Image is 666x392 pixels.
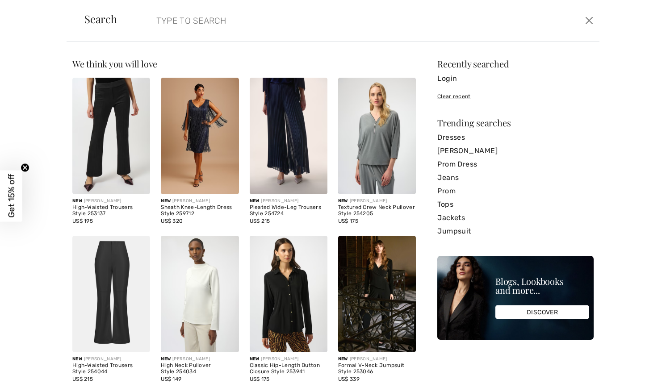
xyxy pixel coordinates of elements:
[582,13,596,28] button: Close
[250,236,327,352] img: Classic Hip-Length Button Closure Style 253941. Vanilla 30
[72,356,150,363] div: [PERSON_NAME]
[437,256,594,340] img: Blogs, Lookbooks and more...
[437,184,594,198] a: Prom
[250,78,327,194] img: Pleated Wide-Leg Trousers Style 254724. Midnight Blue
[437,144,594,158] a: [PERSON_NAME]
[250,198,327,204] div: [PERSON_NAME]
[437,225,594,238] a: Jumpsuit
[161,204,239,217] div: Sheath Knee-Length Dress Style 259712
[161,356,171,362] span: New
[161,236,239,352] img: High Neck Pullover Style 254034. Black
[437,72,594,85] a: Login
[338,376,360,382] span: US$ 339
[161,356,239,363] div: [PERSON_NAME]
[161,198,171,204] span: New
[6,174,17,218] span: Get 15% off
[338,198,416,204] div: [PERSON_NAME]
[72,376,93,382] span: US$ 215
[250,363,327,375] div: Classic Hip-Length Button Closure Style 253941
[437,198,594,211] a: Tops
[250,218,270,224] span: US$ 215
[161,218,183,224] span: US$ 320
[338,236,416,352] img: Formal V-Neck Jumpsuit Style 253046. Merlot
[161,198,239,204] div: [PERSON_NAME]
[72,198,82,204] span: New
[150,7,474,34] input: TYPE TO SEARCH
[72,363,150,375] div: High-Waisted Trousers Style 254044
[338,204,416,217] div: Textured Crew Neck Pullover Style 254205
[437,59,594,68] div: Recently searched
[338,78,416,194] img: Textured Crew Neck Pullover Style 254205. Grey melange
[250,204,327,217] div: Pleated Wide-Leg Trousers Style 254724
[72,204,150,217] div: High-Waisted Trousers Style 253137
[338,356,416,363] div: [PERSON_NAME]
[338,198,348,204] span: New
[250,356,327,363] div: [PERSON_NAME]
[437,131,594,144] a: Dresses
[437,211,594,225] a: Jackets
[437,171,594,184] a: Jeans
[161,376,181,382] span: US$ 149
[437,118,594,127] div: Trending searches
[72,218,93,224] span: US$ 195
[338,218,358,224] span: US$ 175
[437,92,594,100] div: Clear recent
[250,198,260,204] span: New
[250,376,270,382] span: US$ 175
[495,305,589,319] div: DISCOVER
[21,6,39,14] span: Help
[72,58,157,70] span: We think you will love
[437,158,594,171] a: Prom Dress
[338,356,348,362] span: New
[72,236,150,352] img: High-Waisted Trousers Style 254044. Black
[72,78,150,194] img: High-Waisted Trousers Style 253137. Black
[84,13,117,24] span: Search
[338,363,416,375] div: Formal V-Neck Jumpsuit Style 253046
[250,356,260,362] span: New
[72,198,150,204] div: [PERSON_NAME]
[161,78,239,194] img: Sheath Knee-Length Dress Style 259712. Navy
[161,363,239,375] div: High Neck Pullover Style 254034
[21,163,29,172] button: Close teaser
[72,356,82,362] span: New
[495,277,589,295] div: Blogs, Lookbooks and more...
